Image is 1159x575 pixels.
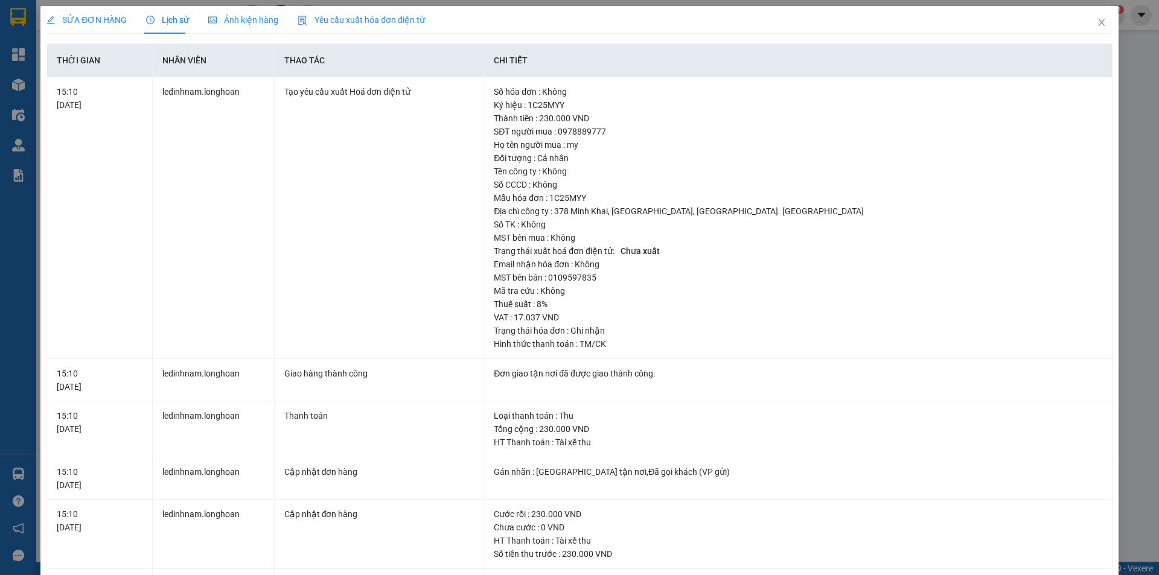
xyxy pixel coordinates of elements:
[46,15,127,25] span: SỬA ĐƠN HÀNG
[153,359,275,402] td: ledinhnam.longhoan
[153,44,275,77] th: Nhân viên
[494,465,1102,478] div: Gán nhãn : [GEOGRAPHIC_DATA] tận nơi,Đã gọi khách (VP gửi)
[494,125,1102,138] div: SĐT người mua : 0978889777
[494,337,1102,351] div: Hình thức thanh toán : TM/CK
[494,205,1102,218] div: Địa chỉ công ty : 378 Minh Khai, [GEOGRAPHIC_DATA], [GEOGRAPHIC_DATA]. [GEOGRAPHIC_DATA]
[146,15,189,25] span: Lịch sử
[153,77,275,359] td: ledinhnam.longhoan
[616,245,664,257] span: Chưa xuất
[57,409,142,436] div: 15:10 [DATE]
[494,284,1102,297] div: Mã tra cứu : Không
[494,297,1102,311] div: Thuế suất : 8%
[494,271,1102,284] div: MST bên bán : 0109597835
[153,500,275,569] td: ledinhnam.longhoan
[1085,6,1119,40] button: Close
[494,191,1102,205] div: Mẫu hóa đơn : 1C25MYY
[494,244,1102,258] div: Trạng thái xuất hoá đơn điện tử :
[494,521,1102,534] div: Chưa cước : 0 VND
[494,231,1102,244] div: MST bên mua : Không
[57,85,142,112] div: 15:10 [DATE]
[494,178,1102,191] div: Số CCCD : Không
[494,507,1102,521] div: Cước rồi : 230.000 VND
[298,16,307,25] img: icon
[494,547,1102,561] div: Số tiền thu trước : 230.000 VND
[494,534,1102,547] div: HT Thanh toán : Tài xế thu
[57,465,142,492] div: 15:10 [DATE]
[298,15,425,25] span: Yêu cầu xuất hóa đơn điện tử
[284,409,474,422] div: Thanh toán
[494,409,1102,422] div: Loại thanh toán : Thu
[146,16,155,24] span: clock-circle
[1097,17,1106,27] span: close
[494,436,1102,449] div: HT Thanh toán : Tài xế thu
[153,401,275,457] td: ledinhnam.longhoan
[284,507,474,521] div: Cập nhật đơn hàng
[153,457,275,500] td: ledinhnam.longhoan
[494,311,1102,324] div: VAT : 17.037 VND
[494,367,1102,380] div: Đơn giao tận nơi đã được giao thành công.
[208,15,278,25] span: Ảnh kiện hàng
[494,85,1102,98] div: Số hóa đơn : Không
[284,367,474,380] div: Giao hàng thành công
[57,507,142,534] div: 15:10 [DATE]
[47,44,152,77] th: Thời gian
[494,112,1102,125] div: Thành tiền : 230.000 VND
[57,367,142,393] div: 15:10 [DATE]
[208,16,217,24] span: picture
[46,16,55,24] span: edit
[494,151,1102,165] div: Đối tượng : Cá nhân
[284,465,474,478] div: Cập nhật đơn hàng
[494,218,1102,231] div: Số TK : Không
[275,44,485,77] th: Thao tác
[494,98,1102,112] div: Ký hiệu : 1C25MYY
[284,85,474,98] div: Tạo yêu cầu xuất Hoá đơn điện tử
[494,138,1102,151] div: Họ tên người mua : my
[494,324,1102,337] div: Trạng thái hóa đơn : Ghi nhận
[494,165,1102,178] div: Tên công ty : Không
[494,422,1102,436] div: Tổng cộng : 230.000 VND
[494,258,1102,271] div: Email nhận hóa đơn : Không
[484,44,1113,77] th: Chi tiết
